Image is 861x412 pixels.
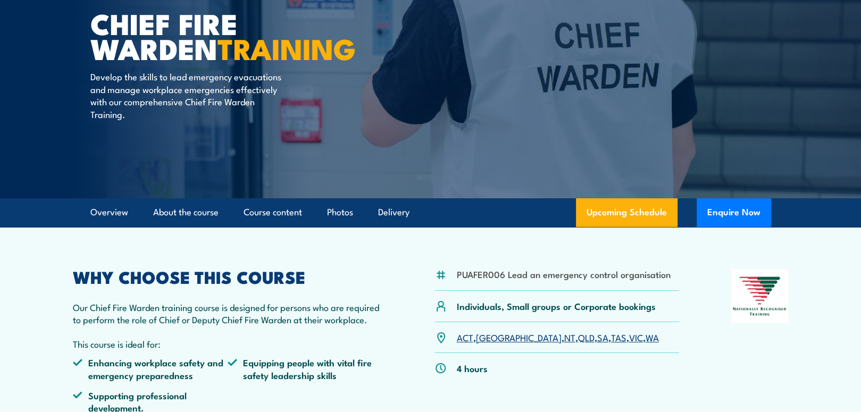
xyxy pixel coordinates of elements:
a: VIC [629,331,643,343]
li: Enhancing workplace safety and emergency preparedness [73,356,228,381]
a: Course content [244,198,302,226]
li: Equipping people with vital fire safety leadership skills [228,356,383,381]
a: WA [646,331,659,343]
h1: Chief Fire Warden [90,11,353,60]
strong: TRAINING [218,26,356,70]
p: 4 hours [457,362,488,374]
a: QLD [578,331,595,343]
button: Enquire Now [697,198,771,227]
a: Photos [327,198,353,226]
p: Develop the skills to lead emergency evacuations and manage workplace emergencies effectively wit... [90,70,285,120]
p: , , , , , , , [457,331,659,343]
img: Nationally Recognised Training logo. [731,269,789,323]
a: ACT [457,331,473,343]
a: TAS [611,331,626,343]
a: About the course [153,198,219,226]
h2: WHY CHOOSE THIS COURSE [73,269,383,284]
p: This course is ideal for: [73,338,383,350]
a: Overview [90,198,128,226]
a: [GEOGRAPHIC_DATA] [476,331,562,343]
p: Our Chief Fire Warden training course is designed for persons who are required to perform the rol... [73,301,383,326]
a: Delivery [378,198,409,226]
a: Upcoming Schedule [576,198,678,227]
p: Individuals, Small groups or Corporate bookings [457,300,656,312]
a: NT [564,331,575,343]
li: PUAFER006 Lead an emergency control organisation [457,268,671,280]
a: SA [597,331,608,343]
